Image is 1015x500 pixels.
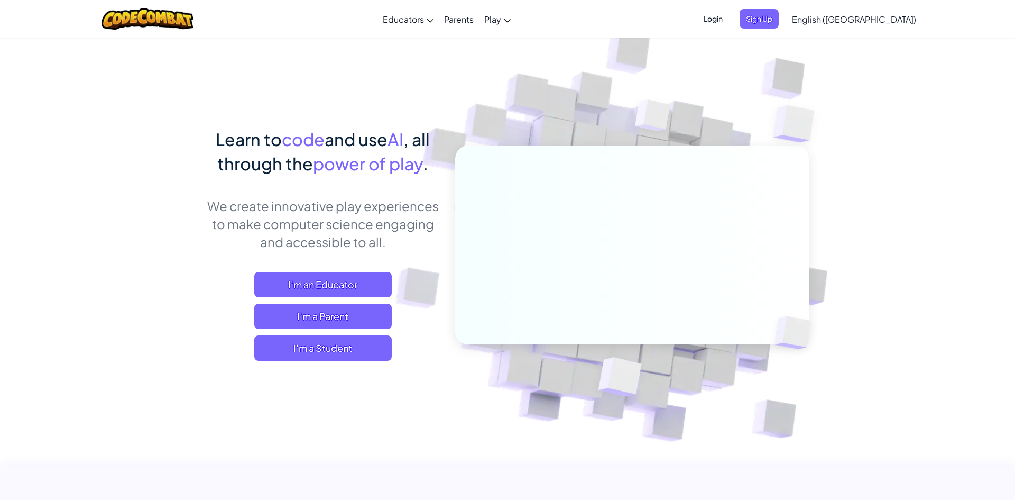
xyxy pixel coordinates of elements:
button: Login [697,9,729,29]
img: CodeCombat logo [101,8,194,30]
a: I'm an Educator [254,272,392,297]
a: I'm a Parent [254,304,392,329]
img: Overlap cubes [615,79,691,158]
span: Play [484,14,501,25]
span: Educators [383,14,424,25]
button: Sign Up [740,9,779,29]
span: . [423,153,428,174]
span: English ([GEOGRAPHIC_DATA]) [792,14,916,25]
a: Play [479,5,516,33]
span: power of play [313,153,423,174]
a: Educators [377,5,439,33]
img: Overlap cubes [573,335,667,423]
a: English ([GEOGRAPHIC_DATA]) [787,5,921,33]
img: Overlap cubes [757,294,836,371]
img: Overlap cubes [752,79,844,169]
p: We create innovative play experiences to make computer science engaging and accessible to all. [206,197,439,251]
span: code [282,129,325,150]
a: Parents [439,5,479,33]
span: and use [325,129,387,150]
span: AI [387,129,403,150]
button: I'm a Student [254,335,392,361]
span: Learn to [216,129,282,150]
